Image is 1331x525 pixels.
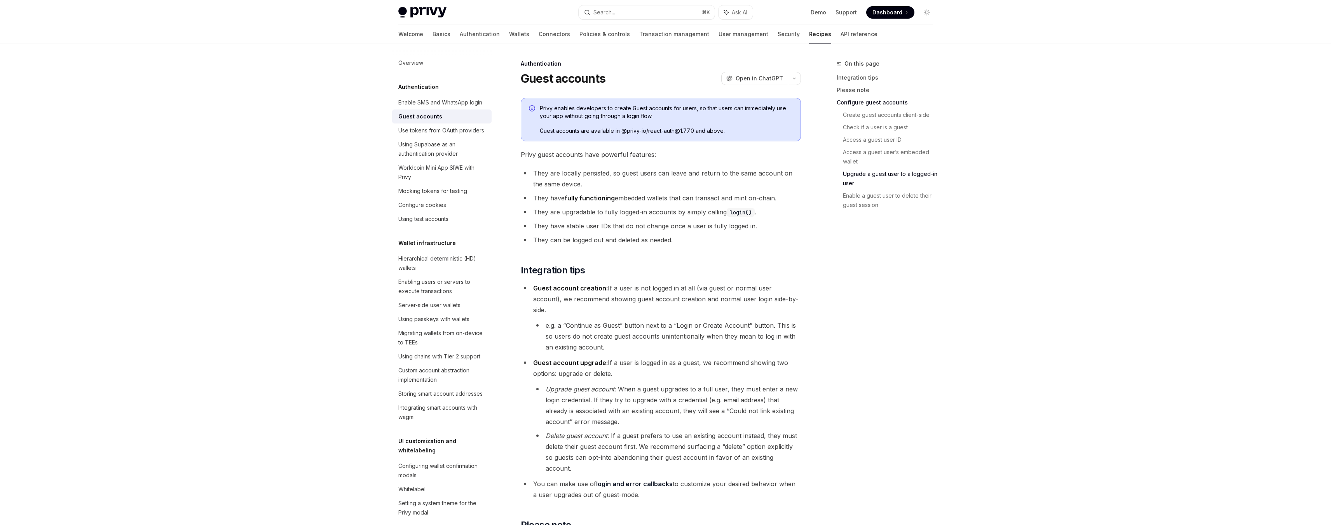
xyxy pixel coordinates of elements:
a: Overview [392,56,492,70]
code: login() [727,208,755,217]
a: Access a guest user’s embedded wallet [843,146,939,168]
a: Using chains with Tier 2 support [392,349,492,363]
svg: Info [529,105,537,113]
a: User management [719,25,768,43]
li: : When a guest upgrades to a full user, they must enter a new login credential. If they try to up... [533,384,801,427]
li: If a user is logged in as a guest, we recommend showing two options: upgrade or delete. [521,357,801,474]
a: Support [836,9,857,16]
em: Delete guest account [546,432,607,440]
a: Enable a guest user to delete their guest session [843,189,939,211]
a: Integration tips [837,71,939,84]
a: Hierarchical deterministic (HD) wallets [392,252,492,275]
span: Privy enables developers to create Guest accounts for users, so that users can immediately use yo... [540,104,793,120]
a: Wallets [509,25,529,43]
div: Use tokens from OAuth providers [398,126,484,135]
a: Using Supabase as an authentication provider [392,137,492,161]
div: Storing smart account addresses [398,389,483,398]
div: Authentication [521,60,801,68]
button: Open in ChatGPT [721,72,788,85]
a: Enabling users or servers to execute transactions [392,275,492,298]
div: Using chains with Tier 2 support [398,352,480,361]
a: login and error callbacks [596,480,673,488]
span: Privy guest accounts have powerful features: [521,149,801,160]
h5: Wallet infrastructure [398,238,456,248]
a: Create guest accounts client-side [843,109,939,121]
h5: UI customization and whitelabeling [398,436,492,455]
a: Demo [811,9,826,16]
li: They have embedded wallets that can transact and mint on-chain. [521,193,801,203]
h1: Guest accounts [521,71,606,85]
div: Configuring wallet confirmation modals [398,461,487,480]
span: Open in ChatGPT [736,75,783,82]
strong: Guest account creation: [533,284,608,292]
a: Policies & controls [579,25,630,43]
a: Mocking tokens for testing [392,184,492,198]
a: Recipes [809,25,831,43]
span: On this page [844,59,879,68]
a: Custom account abstraction implementation [392,363,492,387]
em: Upgrade guest account [546,385,614,393]
div: Overview [398,58,423,68]
div: Search... [593,8,615,17]
span: Integration tips [521,264,585,276]
h5: Authentication [398,82,439,92]
img: light logo [398,7,447,18]
div: Hierarchical deterministic (HD) wallets [398,254,487,273]
div: Migrating wallets from on-device to TEEs [398,329,487,347]
a: Upgrade a guest user to a logged-in user [843,168,939,189]
li: e.g. a “Continue as Guest” button next to a “Login or Create Account” button. This is so users do... [533,320,801,353]
a: Using test accounts [392,212,492,226]
li: They are upgradable to fully logged-in accounts by simply calling . [521,207,801,217]
a: Storing smart account addresses [392,387,492,401]
a: Access a guest user ID [843,134,939,146]
div: Integrating smart accounts with wagmi [398,403,487,422]
a: Please note [837,84,939,96]
a: Authentication [460,25,500,43]
a: Welcome [398,25,423,43]
span: Ask AI [732,9,747,16]
div: Using test accounts [398,214,448,224]
a: Whitelabel [392,482,492,496]
div: Setting a system theme for the Privy modal [398,499,487,517]
div: Server-side user wallets [398,301,461,310]
a: Security [778,25,800,43]
a: Migrating wallets from on-device to TEEs [392,326,492,349]
a: Check if a user is a guest [843,121,939,134]
span: ⌘ K [702,9,710,16]
li: If a user is not logged in at all (via guest or normal user account), we recommend showing guest ... [521,283,801,353]
strong: Guest account upgrade: [533,359,608,367]
a: Connectors [539,25,570,43]
button: Ask AI [719,5,753,19]
span: Guest accounts are available in @privy-io/react-auth@1.77.0 and above. [540,127,793,135]
a: Transaction management [639,25,709,43]
a: Configuring wallet confirmation modals [392,459,492,482]
button: Toggle dark mode [921,6,933,19]
li: They are locally persisted, so guest users can leave and return to the same account on the same d... [521,168,801,189]
div: Using passkeys with wallets [398,315,469,324]
a: Using passkeys with wallets [392,312,492,326]
a: Worldcoin Mini App SIWE with Privy [392,161,492,184]
a: Configure guest accounts [837,96,939,109]
a: Basics [433,25,450,43]
li: They can be logged out and deleted as needed. [521,235,801,245]
div: Custom account abstraction implementation [398,366,487,384]
a: Integrating smart accounts with wagmi [392,401,492,424]
div: Mocking tokens for testing [398,186,467,196]
li: You can make use of to customize your desired behavior when a user upgrades out of guest-mode. [521,478,801,500]
a: Enable SMS and WhatsApp login [392,96,492,110]
span: Dashboard [872,9,902,16]
div: Enabling users or servers to execute transactions [398,277,487,296]
div: Enable SMS and WhatsApp login [398,98,482,107]
div: Guest accounts [398,112,442,121]
a: Server-side user wallets [392,298,492,312]
button: Search...⌘K [579,5,715,19]
li: They have stable user IDs that do not change once a user is fully logged in. [521,221,801,231]
a: Guest accounts [392,110,492,123]
div: Configure cookies [398,200,446,210]
li: : If a guest prefers to use an existing account instead, they must delete their guest account fir... [533,430,801,474]
a: Dashboard [866,6,914,19]
a: Setting a system theme for the Privy modal [392,496,492,520]
div: Whitelabel [398,485,426,494]
a: Use tokens from OAuth providers [392,123,492,137]
a: API reference [841,25,877,43]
